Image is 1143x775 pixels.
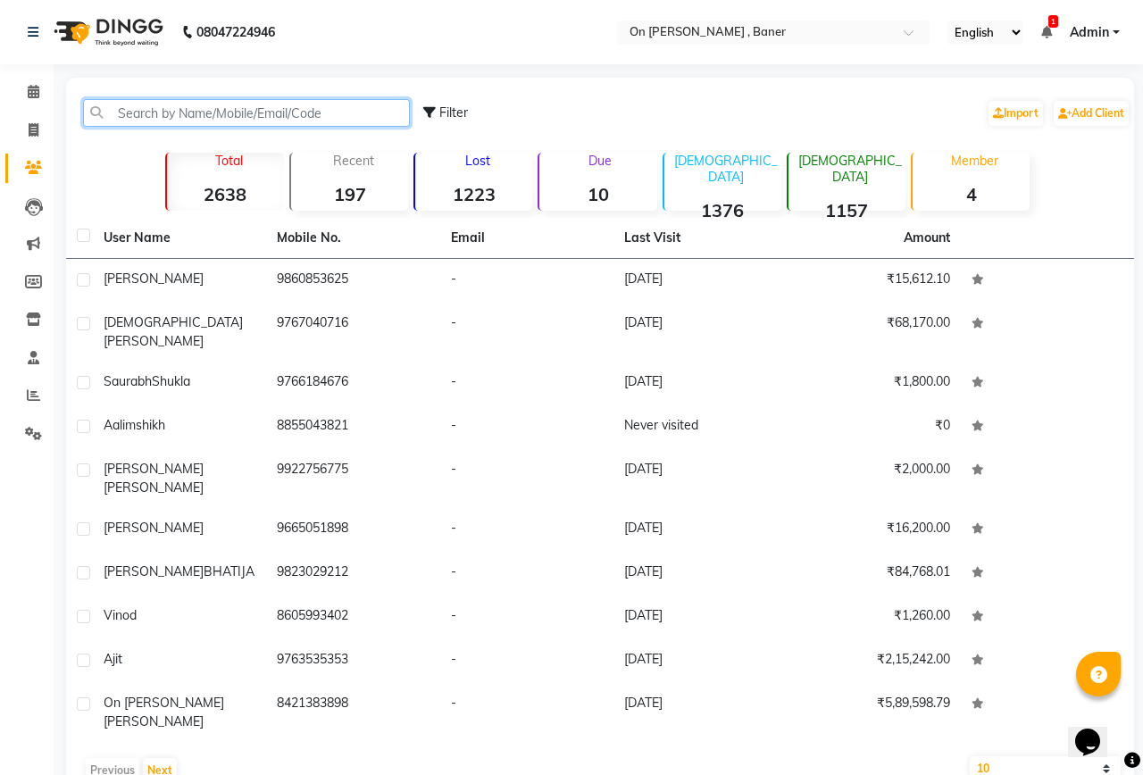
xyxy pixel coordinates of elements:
span: [PERSON_NAME] [104,479,204,496]
td: [DATE] [613,259,787,303]
strong: 2638 [167,183,284,205]
span: [PERSON_NAME] [104,520,204,536]
span: Filter [439,104,468,121]
span: [PERSON_NAME] [104,713,204,729]
span: Admin [1070,23,1109,42]
strong: 197 [291,183,408,205]
strong: 1376 [664,199,781,221]
td: [DATE] [613,596,787,639]
td: ₹68,170.00 [787,303,960,362]
td: 8605993402 [266,596,439,639]
td: [DATE] [613,449,787,508]
td: [DATE] [613,552,787,596]
th: Last Visit [613,218,787,259]
th: Mobile No. [266,218,439,259]
td: 8855043821 [266,405,439,449]
td: - [440,508,613,552]
span: vinod [104,607,137,623]
td: - [440,596,613,639]
td: Never visited [613,405,787,449]
td: - [440,683,613,742]
td: - [440,303,613,362]
td: 9767040716 [266,303,439,362]
td: - [440,639,613,683]
td: - [440,405,613,449]
td: ₹2,15,242.00 [787,639,960,683]
span: BHATIJA [204,563,254,579]
td: - [440,259,613,303]
strong: 1157 [788,199,905,221]
span: [PERSON_NAME] [104,563,204,579]
p: Recent [298,153,408,169]
a: Import [989,101,1043,126]
td: ₹84,768.01 [787,552,960,596]
td: ₹16,200.00 [787,508,960,552]
td: 9922756775 [266,449,439,508]
td: 8421383898 [266,683,439,742]
td: ₹5,89,598.79 [787,683,960,742]
span: aalim [104,417,136,433]
span: [PERSON_NAME] [104,333,204,349]
span: [PERSON_NAME] [104,271,204,287]
td: 9766184676 [266,362,439,405]
td: [DATE] [613,303,787,362]
td: 9823029212 [266,552,439,596]
p: Due [543,153,656,169]
td: - [440,552,613,596]
a: Add Client [1054,101,1129,126]
td: ₹1,260.00 [787,596,960,639]
span: shikh [136,417,165,433]
td: - [440,449,613,508]
td: ₹15,612.10 [787,259,960,303]
span: Ajit [104,651,122,667]
p: Total [174,153,284,169]
td: [DATE] [613,639,787,683]
span: [DEMOGRAPHIC_DATA] [104,314,243,330]
p: [DEMOGRAPHIC_DATA] [796,153,905,185]
td: [DATE] [613,683,787,742]
th: Amount [893,218,961,258]
p: Member [920,153,1030,169]
strong: 1223 [415,183,532,205]
th: Email [440,218,613,259]
td: [DATE] [613,508,787,552]
p: Lost [422,153,532,169]
input: Search by Name/Mobile/Email/Code [83,99,410,127]
td: ₹1,800.00 [787,362,960,405]
th: User Name [93,218,266,259]
b: 08047224946 [196,7,275,57]
td: ₹2,000.00 [787,449,960,508]
strong: 10 [539,183,656,205]
span: 1 [1048,15,1058,28]
a: 1 [1041,24,1052,40]
span: Saurabh [104,373,152,389]
td: ₹0 [787,405,960,449]
td: 9665051898 [266,508,439,552]
td: 9860853625 [266,259,439,303]
span: on [PERSON_NAME] [104,695,224,711]
td: - [440,362,613,405]
span: Shukla [152,373,190,389]
td: [DATE] [613,362,787,405]
iframe: chat widget [1068,704,1125,757]
span: [PERSON_NAME] [104,461,204,477]
strong: 4 [913,183,1030,205]
p: [DEMOGRAPHIC_DATA] [672,153,781,185]
img: logo [46,7,168,57]
td: 9763535353 [266,639,439,683]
